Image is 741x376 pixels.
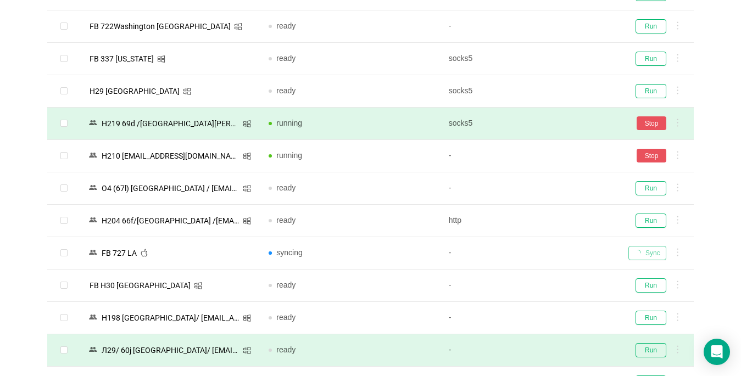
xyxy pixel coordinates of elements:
i: icon: windows [243,346,251,355]
i: icon: apple [140,249,148,257]
div: O4 (67l) [GEOGRAPHIC_DATA] / [EMAIL_ADDRESS][DOMAIN_NAME] [98,181,243,195]
i: icon: windows [243,120,251,128]
div: Н219 69d /[GEOGRAPHIC_DATA][PERSON_NAME]/ [EMAIL_ADDRESS][DOMAIN_NAME] [98,116,243,131]
span: ready [276,183,296,192]
td: socks5 [440,108,620,140]
span: running [276,151,302,160]
i: icon: windows [234,23,242,31]
i: icon: windows [243,184,251,193]
td: - [440,270,620,302]
i: icon: windows [194,282,202,290]
td: - [440,334,620,367]
div: Н204 66f/[GEOGRAPHIC_DATA] /[EMAIL_ADDRESS][DOMAIN_NAME] [98,214,243,228]
button: Stop [637,149,666,162]
button: Run [636,214,666,228]
i: icon: windows [243,217,251,225]
span: ready [276,216,296,225]
div: FB 722Washington [GEOGRAPHIC_DATA] [86,19,234,33]
td: socks5 [440,43,620,75]
span: ready [276,345,296,354]
div: Open Intercom Messenger [704,339,730,365]
button: Stop [637,116,666,130]
button: Run [636,343,666,357]
div: FB 727 LA [98,246,140,260]
td: - [440,302,620,334]
div: FB 337 [US_STATE] [86,52,157,66]
div: Н198 [GEOGRAPHIC_DATA]/ [EMAIL_ADDRESS][DOMAIN_NAME] [98,311,243,325]
button: Run [636,311,666,325]
button: Run [636,278,666,293]
td: http [440,205,620,237]
td: - [440,140,620,172]
span: syncing [276,248,302,257]
i: icon: windows [243,314,251,322]
div: H29 [GEOGRAPHIC_DATA] [86,84,183,98]
span: running [276,119,302,127]
i: icon: windows [243,152,251,160]
i: icon: windows [157,55,165,63]
div: Л29/ 60j [GEOGRAPHIC_DATA]/ [EMAIL_ADDRESS][DOMAIN_NAME] [98,343,243,357]
span: ready [276,54,296,63]
span: ready [276,280,296,289]
div: Н210 [EMAIL_ADDRESS][DOMAIN_NAME] [98,149,243,163]
button: Run [636,181,666,195]
button: Run [636,84,666,98]
button: Run [636,19,666,33]
td: - [440,172,620,205]
span: ready [276,86,296,95]
span: ready [276,313,296,322]
td: socks5 [440,75,620,108]
td: - [440,10,620,43]
span: ready [276,21,296,30]
td: - [440,237,620,270]
div: FB H30 [GEOGRAPHIC_DATA] [86,278,194,293]
button: Run [636,52,666,66]
i: icon: windows [183,87,191,96]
